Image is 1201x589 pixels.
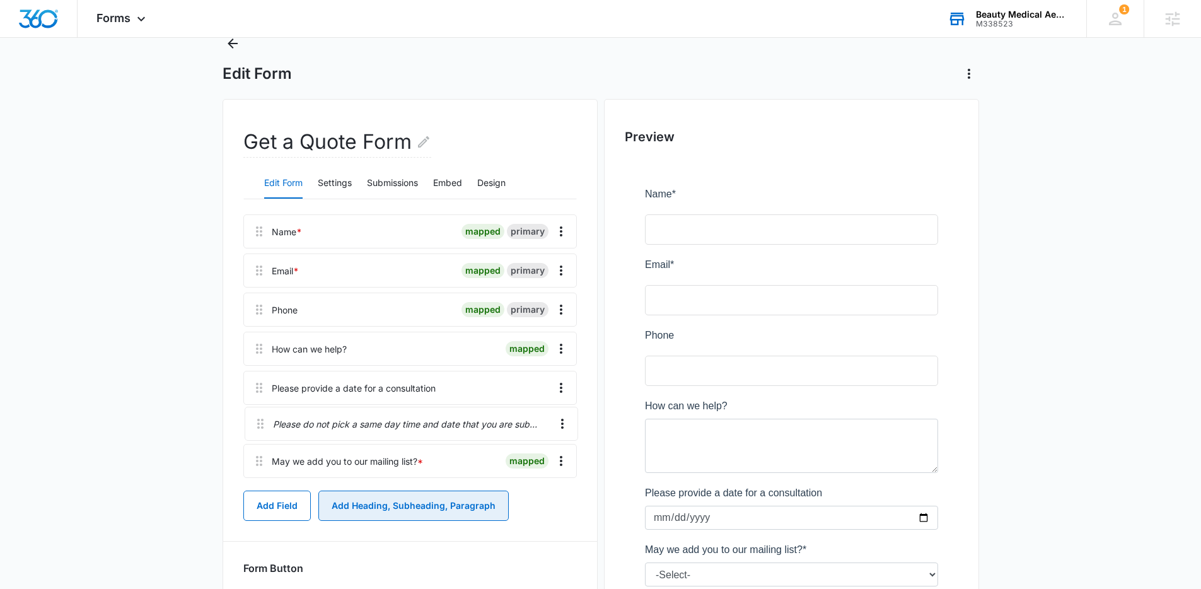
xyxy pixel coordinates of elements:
[976,9,1068,20] div: account name
[243,127,431,158] h2: Get a Quote Form
[477,168,506,199] button: Design
[272,303,298,317] div: Phone
[318,168,352,199] button: Settings
[272,264,299,277] div: Email
[551,260,571,281] button: Overflow Menu
[551,300,571,320] button: Overflow Menu
[272,455,423,468] div: May we add you to our mailing list?
[243,491,311,521] button: Add Field
[433,168,462,199] button: Embed
[506,341,548,356] div: mapped
[8,481,40,492] span: Submit
[551,451,571,471] button: Overflow Menu
[1119,4,1129,15] span: 1
[243,562,303,574] h3: Form Button
[551,221,571,242] button: Overflow Menu
[272,382,436,395] div: Please provide a date for a consultation
[551,378,571,398] button: Overflow Menu
[551,339,571,359] button: Overflow Menu
[223,64,292,83] h1: Edit Form
[506,453,548,469] div: mapped
[959,64,979,84] button: Actions
[976,20,1068,28] div: account id
[461,263,504,278] div: mapped
[367,168,418,199] button: Submissions
[507,263,548,278] div: primary
[507,302,548,317] div: primary
[272,342,347,356] div: How can we help?
[223,33,243,54] button: Back
[264,168,303,199] button: Edit Form
[461,302,504,317] div: mapped
[416,127,431,157] button: Edit Form Name
[272,225,302,238] div: Name
[625,127,958,146] h2: Preview
[461,224,504,239] div: mapped
[96,11,131,25] span: Forms
[1119,4,1129,15] div: notifications count
[318,491,509,521] button: Add Heading, Subheading, Paragraph
[507,224,548,239] div: primary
